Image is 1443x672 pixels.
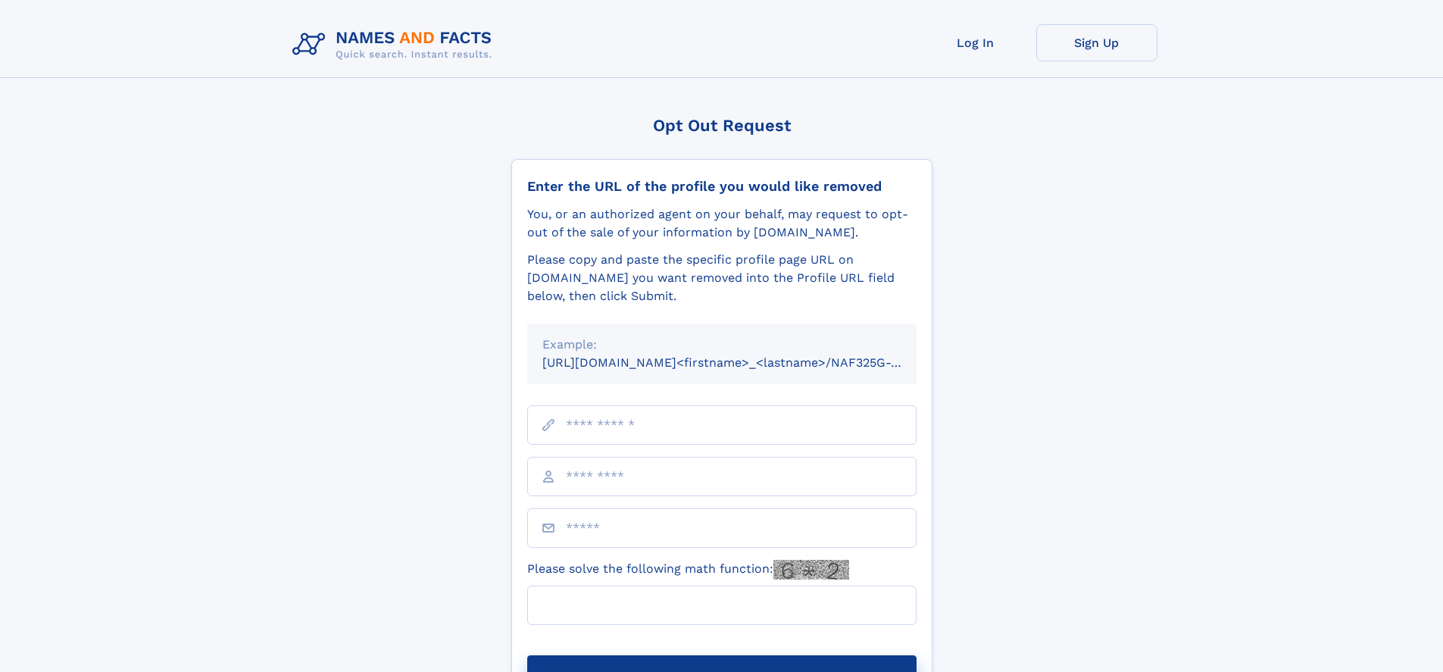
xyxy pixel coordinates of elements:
[1036,24,1157,61] a: Sign Up
[542,355,945,370] small: [URL][DOMAIN_NAME]<firstname>_<lastname>/NAF325G-xxxxxxxx
[527,251,917,305] div: Please copy and paste the specific profile page URL on [DOMAIN_NAME] you want removed into the Pr...
[527,205,917,242] div: You, or an authorized agent on your behalf, may request to opt-out of the sale of your informatio...
[286,24,504,65] img: Logo Names and Facts
[527,178,917,195] div: Enter the URL of the profile you would like removed
[511,116,932,135] div: Opt Out Request
[527,560,849,580] label: Please solve the following math function:
[542,336,901,354] div: Example:
[915,24,1036,61] a: Log In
